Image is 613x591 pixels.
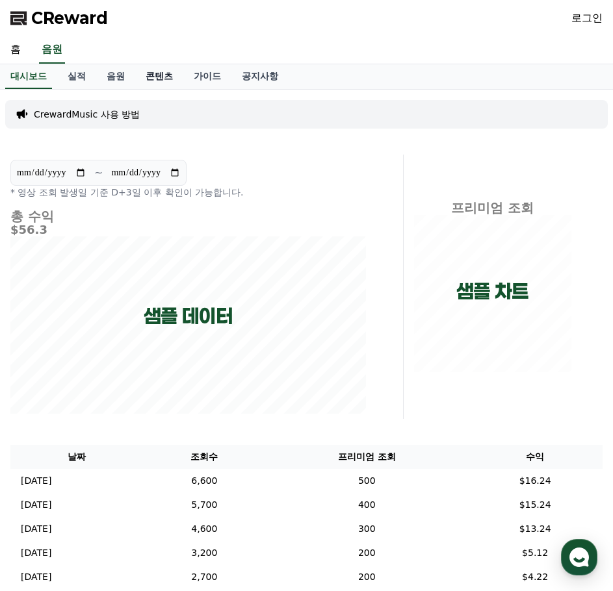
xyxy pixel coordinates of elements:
td: 4,600 [143,517,267,541]
th: 날짜 [10,445,143,469]
td: $15.24 [467,493,603,517]
a: 공지사항 [231,64,289,89]
th: 프리미엄 조회 [266,445,467,469]
a: 로그인 [571,10,603,26]
td: 5,700 [143,493,267,517]
p: 샘플 데이터 [144,305,233,328]
th: 조회수 [143,445,267,469]
a: 음원 [39,36,65,64]
th: 수익 [467,445,603,469]
td: 2,700 [143,565,267,589]
td: $13.24 [467,517,603,541]
a: CrewardMusic 사용 방법 [34,108,140,121]
td: 300 [266,517,467,541]
td: 400 [266,493,467,517]
span: 설정 [201,431,216,442]
p: * 영상 조회 발생일 기준 D+3일 이후 확인이 가능합니다. [10,186,367,199]
a: CReward [10,8,108,29]
td: 200 [266,541,467,565]
td: 3,200 [143,541,267,565]
td: $5.12 [467,541,603,565]
p: [DATE] [21,546,51,560]
span: 홈 [41,431,49,442]
h4: 프리미엄 조회 [414,201,571,215]
p: ~ [94,165,103,181]
a: 콘텐츠 [135,64,183,89]
td: $16.24 [467,469,603,493]
h5: $56.3 [10,223,367,236]
td: 200 [266,565,467,589]
p: [DATE] [21,498,51,512]
span: CReward [31,8,108,29]
a: 가이드 [183,64,231,89]
h4: 총 수익 [10,209,367,223]
a: 대화 [86,412,168,444]
a: 대시보드 [5,64,52,89]
a: 설정 [168,412,250,444]
span: 대화 [119,432,135,442]
p: 샘플 차트 [456,280,528,303]
p: [DATE] [21,522,51,536]
td: 500 [266,469,467,493]
a: 홈 [4,412,86,444]
a: 음원 [96,64,135,89]
p: [DATE] [21,474,51,488]
a: 실적 [57,64,96,89]
p: [DATE] [21,570,51,584]
td: 6,600 [143,469,267,493]
td: $4.22 [467,565,603,589]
